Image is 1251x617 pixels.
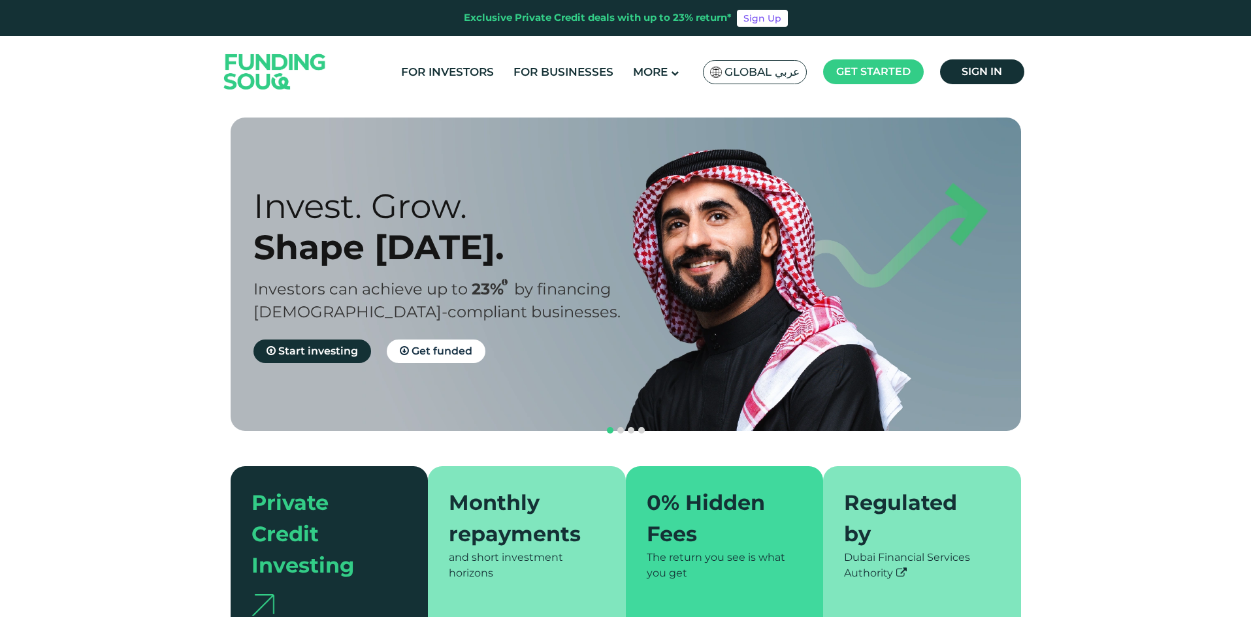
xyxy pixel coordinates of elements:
span: 23% [472,279,514,298]
button: navigation [605,425,615,435]
div: Shape [DATE]. [253,227,649,268]
span: Sign in [962,65,1002,78]
div: Monthly repayments [449,487,589,550]
a: Get funded [387,340,485,363]
div: Regulated by [844,487,984,550]
button: navigation [615,425,626,435]
a: For Businesses [510,61,617,83]
div: and short investment horizons [449,550,605,581]
i: 23% IRR (expected) ~ 15% Net yield (expected) [502,279,508,286]
div: 0% Hidden Fees [647,487,787,550]
a: Sign Up [737,10,788,27]
div: Invest. Grow. [253,185,649,227]
button: navigation [626,425,636,435]
a: For Investors [398,61,497,83]
span: Get funded [412,345,472,357]
div: The return you see is what you get [647,550,803,581]
img: SA Flag [710,67,722,78]
a: Sign in [940,59,1024,84]
span: Start investing [278,345,358,357]
div: Exclusive Private Credit deals with up to 23% return* [464,10,732,25]
span: Get started [836,65,911,78]
a: Start investing [253,340,371,363]
div: Dubai Financial Services Authority [844,550,1000,581]
span: More [633,65,668,78]
div: Private Credit Investing [252,487,392,581]
button: navigation [636,425,647,435]
img: arrow [252,594,274,616]
span: Investors can achieve up to [253,279,468,298]
img: Logo [211,39,339,104]
span: Global عربي [724,65,800,80]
